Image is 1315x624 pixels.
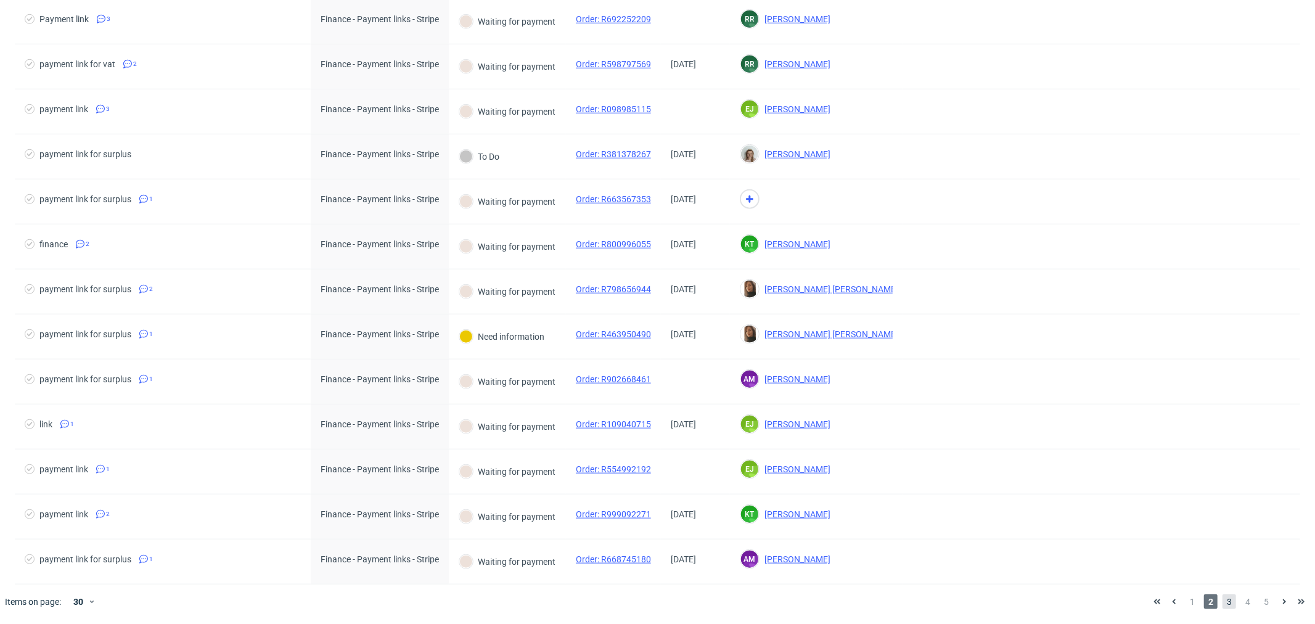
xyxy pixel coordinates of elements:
[671,194,696,204] span: [DATE]
[106,464,110,474] span: 1
[741,506,758,523] figcaption: KT
[741,236,758,253] figcaption: KT
[39,194,131,204] div: payment link for surplus
[149,374,153,384] span: 1
[39,239,68,249] div: finance
[459,465,555,478] div: Waiting for payment
[1204,594,1218,609] span: 2
[133,59,137,69] span: 2
[671,554,696,564] span: [DATE]
[5,596,61,608] span: Items on page:
[1260,594,1273,609] span: 5
[671,284,696,294] span: [DATE]
[459,510,555,523] div: Waiting for payment
[321,14,439,24] div: Finance - Payment links - Stripe
[39,149,131,159] div: payment link for surplus
[39,14,89,24] div: Payment link
[576,554,651,564] a: Order: R668745180
[760,329,898,339] span: [PERSON_NAME] [PERSON_NAME]
[321,464,439,474] div: Finance - Payment links - Stripe
[86,239,89,249] span: 2
[576,509,651,519] a: Order: R999092271
[459,285,555,298] div: Waiting for payment
[39,554,131,564] div: payment link for surplus
[671,239,696,249] span: [DATE]
[741,371,758,388] figcaption: AM
[459,240,555,253] div: Waiting for payment
[760,149,830,159] span: [PERSON_NAME]
[576,14,651,24] a: Order: R692252209
[459,60,555,73] div: Waiting for payment
[671,329,696,339] span: [DATE]
[149,194,153,204] span: 1
[70,419,74,429] span: 1
[671,59,696,69] span: [DATE]
[576,464,651,474] a: Order: R554992192
[741,101,758,118] figcaption: EJ
[66,593,88,610] div: 30
[760,374,830,384] span: [PERSON_NAME]
[39,59,115,69] div: payment link for vat
[760,554,830,564] span: [PERSON_NAME]
[459,15,555,28] div: Waiting for payment
[321,194,439,204] div: Finance - Payment links - Stripe
[576,329,651,339] a: Order: R463950490
[760,14,830,24] span: [PERSON_NAME]
[321,329,439,339] div: Finance - Payment links - Stripe
[149,284,153,294] span: 2
[321,419,439,429] div: Finance - Payment links - Stripe
[459,150,499,163] div: To Do
[39,374,131,384] div: payment link for surplus
[741,326,758,343] img: Angelina Marć
[741,146,758,163] img: Monika Poźniak
[459,105,555,118] div: Waiting for payment
[321,374,439,384] div: Finance - Payment links - Stripe
[321,149,439,159] div: Finance - Payment links - Stripe
[671,149,696,159] span: [DATE]
[459,375,555,388] div: Waiting for payment
[459,195,555,208] div: Waiting for payment
[760,104,830,114] span: [PERSON_NAME]
[39,284,131,294] div: payment link for surplus
[760,59,830,69] span: [PERSON_NAME]
[1223,594,1236,609] span: 3
[760,239,830,249] span: [PERSON_NAME]
[321,509,439,519] div: Finance - Payment links - Stripe
[741,55,758,73] figcaption: RR
[149,329,153,339] span: 1
[321,239,439,249] div: Finance - Payment links - Stripe
[459,555,555,569] div: Waiting for payment
[576,239,651,249] a: Order: R800996055
[321,554,439,564] div: Finance - Payment links - Stripe
[39,419,52,429] div: link
[760,464,830,474] span: [PERSON_NAME]
[106,509,110,519] span: 2
[576,374,651,384] a: Order: R902668461
[741,281,758,298] img: Angelina Marć
[459,330,544,343] div: Need information
[576,59,651,69] a: Order: R598797569
[760,509,830,519] span: [PERSON_NAME]
[760,419,830,429] span: [PERSON_NAME]
[1186,594,1199,609] span: 1
[576,194,651,204] a: Order: R663567353
[106,104,110,114] span: 3
[321,284,439,294] div: Finance - Payment links - Stripe
[576,419,651,429] a: Order: R109040715
[107,14,110,24] span: 3
[321,59,439,69] div: Finance - Payment links - Stripe
[149,554,153,564] span: 1
[760,284,898,294] span: [PERSON_NAME] [PERSON_NAME]
[459,420,555,433] div: Waiting for payment
[321,104,439,114] div: Finance - Payment links - Stripe
[39,104,88,114] div: payment link
[576,284,651,294] a: Order: R798656944
[741,551,758,568] figcaption: AM
[39,329,131,339] div: payment link for surplus
[1241,594,1255,609] span: 4
[671,509,696,519] span: [DATE]
[576,104,651,114] a: Order: R098985115
[39,464,88,474] div: payment link
[39,509,88,519] div: payment link
[741,461,758,478] figcaption: EJ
